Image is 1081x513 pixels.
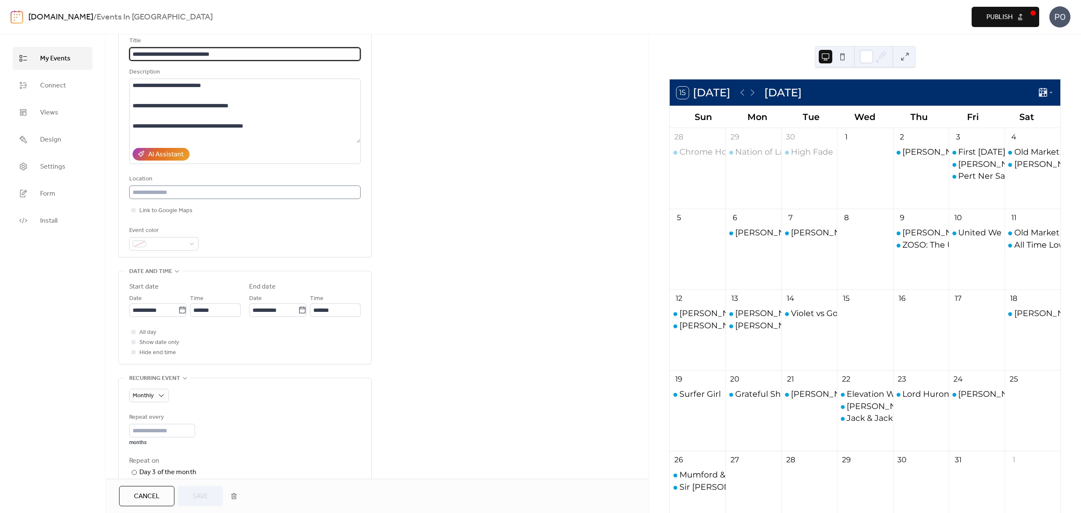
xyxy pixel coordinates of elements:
div: 29 [841,455,852,465]
div: [PERSON_NAME] [735,308,807,319]
div: High Fade [781,146,837,158]
div: Thu [892,106,946,128]
span: Design [40,135,61,145]
div: Old Market Farmer's Market [1005,146,1060,158]
div: 11 [1008,213,1019,223]
span: Connect [40,81,66,91]
b: Events In [GEOGRAPHIC_DATA] [97,9,213,25]
div: Lord Huron [893,388,949,400]
span: Publish [986,12,1013,22]
div: Event color [129,226,197,236]
button: Cancel [119,486,174,506]
div: All Time Low [1005,239,1060,251]
div: Chrome Horse + The Broken Hearts [679,146,824,158]
div: 30 [897,455,907,465]
div: ZOSO: The Ultimate Led Zeppelin Experience [893,239,949,251]
div: 19 [674,374,684,385]
div: [PERSON_NAME] [791,227,862,238]
div: Lord Huron [902,388,949,400]
div: 28 [785,455,796,465]
div: Elevation Worship & [PERSON_NAME] [847,388,1001,400]
a: My Events [13,47,92,70]
div: Location [129,174,359,184]
div: [PERSON_NAME] [958,388,1029,400]
div: 25 [1008,374,1019,385]
div: 21 [785,374,796,385]
div: 12 [674,293,684,304]
div: 30 [785,132,796,142]
span: Hide end time [139,348,176,358]
div: Chrome Horse + The Broken Hearts [670,146,725,158]
div: Pert Ner Sandstone [958,170,1039,182]
div: [PERSON_NAME] & The Imposters [847,401,986,412]
div: Grateful Shred [735,388,795,400]
div: Nation of Language [725,146,781,158]
div: Nate Jackson [1005,158,1060,170]
div: Wed [838,106,892,128]
div: 20 [730,374,740,385]
a: Install [13,209,92,232]
span: Date [129,294,142,304]
div: Randall King [893,146,949,158]
div: Day 3 of the month [139,467,196,478]
div: Sir Chloe [670,481,725,493]
span: Install [40,216,57,226]
div: Title [129,36,359,46]
div: Jack & Jack [837,412,893,424]
div: Mon [731,106,785,128]
div: Nation of Language [735,146,816,158]
div: Noah Floersch [725,320,781,331]
span: Show date only [139,338,179,348]
div: 14 [785,293,796,304]
a: Settings [13,155,92,178]
div: Start date [129,282,159,292]
div: Daniel and the Deliverance [1005,308,1060,319]
div: AI Assistant [148,150,184,160]
div: 28 [674,132,684,142]
div: Surfer Girl [679,388,721,400]
div: Description [129,67,359,77]
span: Monthly [133,390,154,401]
div: 15 [841,293,852,304]
div: United We Dance: The Ultimate Rave Experience [949,227,1005,238]
span: Date and time [129,267,172,277]
div: 8 [841,213,852,223]
div: [PERSON_NAME] – Greetings From Your Hometown Tour [735,227,969,238]
span: Time [310,294,323,304]
div: [PERSON_NAME] [902,146,974,158]
div: Sat [1000,106,1054,128]
div: [PERSON_NAME] [958,158,1029,170]
img: logo [11,10,23,24]
div: 16 [897,293,907,304]
div: [PERSON_NAME]: You’re My Best Friend [791,388,954,400]
div: Elvis Costello & The Imposters [837,401,893,412]
div: 4 [1008,132,1019,142]
div: 13 [730,293,740,304]
div: 7 [785,213,796,223]
div: [PERSON_NAME] [PERSON_NAME] [679,308,824,319]
div: All Time Low [1014,239,1066,251]
div: 9 [897,213,907,223]
div: [DATE] [764,85,802,101]
div: Maddox Batson [670,308,725,319]
a: Design [13,128,92,151]
div: Sun [676,106,731,128]
button: 15[DATE] [674,85,733,101]
div: Fri [946,106,1000,128]
div: Tue [784,106,838,128]
div: End date [249,282,276,292]
div: [PERSON_NAME] [735,320,807,331]
div: Trey Kennedy [949,158,1005,170]
div: Elevation Worship & Steven Furtick [837,388,893,400]
div: Adam Sandler: You’re My Best Friend [781,388,837,400]
div: 1 [1008,455,1019,465]
div: [PERSON_NAME] [679,320,751,331]
span: My Events [40,54,71,64]
a: Views [13,101,92,124]
div: 18 [1008,293,1019,304]
div: 22 [841,374,852,385]
div: 26 [674,455,684,465]
div: 17 [953,293,963,304]
div: Pert Ner Sandstone [949,170,1005,182]
div: 29 [730,132,740,142]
